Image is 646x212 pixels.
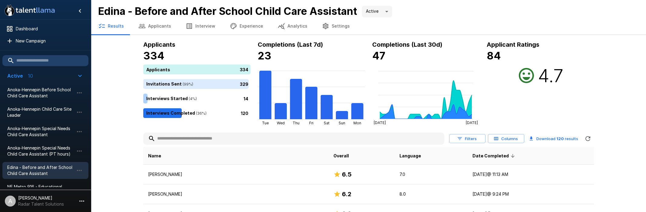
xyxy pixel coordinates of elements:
button: Download 120 results [527,133,581,145]
p: 334 [240,66,248,72]
button: Analytics [270,18,315,35]
button: Filters [449,134,485,143]
button: Settings [315,18,357,35]
b: 23 [258,49,271,62]
b: Completions (Last 30d) [372,41,442,48]
tspan: Wed [277,121,284,125]
span: Language [399,152,421,160]
b: Edina - Before and After School Child Care Assistant [98,5,357,17]
button: Interview [178,18,223,35]
button: Columns [488,134,524,143]
b: Applicants [143,41,175,48]
span: Overall [333,152,349,160]
b: 47 [372,49,385,62]
p: [PERSON_NAME] [148,191,324,197]
td: [DATE] @ 11:13 AM [468,165,594,184]
h2: 4.7 [538,65,563,86]
tspan: Tue [262,121,269,125]
b: Applicant Ratings [487,41,539,48]
p: 7.0 [399,171,463,177]
span: Date Completed [472,152,517,160]
span: Name [148,152,161,160]
button: Applicants [131,18,178,35]
tspan: Mon [353,121,361,125]
tspan: [DATE] [465,120,478,125]
tspan: Thu [292,121,299,125]
p: [PERSON_NAME] [148,171,324,177]
div: Active [362,6,392,17]
p: 8.0 [399,191,463,197]
p: 120 [241,110,248,116]
b: 120 [556,136,564,141]
button: Refreshing... [582,133,594,145]
td: [DATE] @ 9:24 PM [468,184,594,204]
h6: 6.2 [342,189,351,199]
b: 84 [487,49,501,62]
tspan: Fri [309,121,313,125]
b: 334 [143,49,164,62]
b: Completions (Last 7d) [258,41,323,48]
p: 329 [240,81,248,87]
p: 14 [243,95,248,102]
tspan: [DATE] [374,120,386,125]
h6: 6.5 [342,170,352,179]
tspan: Sat [324,121,330,125]
tspan: Sun [339,121,345,125]
button: Experience [223,18,270,35]
button: Results [91,18,131,35]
